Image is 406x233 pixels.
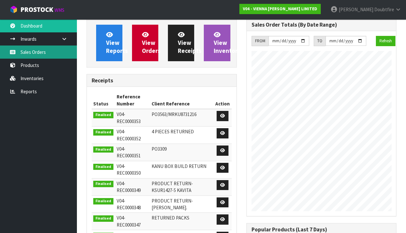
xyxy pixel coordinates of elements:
[117,163,141,176] span: V04-REC0000350
[93,181,113,187] span: Finalised
[92,92,115,109] th: Status
[93,215,113,222] span: Finalised
[152,163,206,169] span: KANU BOX BUILD RETURN
[115,92,150,109] th: Reference Number
[54,7,64,13] small: WMS
[152,129,194,135] span: 4 PIECES RETURNED
[214,92,231,109] th: Action
[106,31,128,55] span: View Reports
[117,129,141,141] span: V04-REC0000352
[252,36,269,46] div: FROM
[252,227,392,233] h3: Popular Products (Last 7 Days)
[178,31,202,55] span: View Receipts
[93,129,113,136] span: Finalised
[152,198,193,211] span: PRODUCT RETURN- [PERSON_NAME].
[252,22,392,28] h3: Sales Order Totals (By Date Range)
[168,25,194,61] a: ViewReceipts
[374,6,394,12] span: Doubtfire
[93,112,113,118] span: Finalised
[376,36,395,46] button: Refresh
[339,6,373,12] span: [PERSON_NAME]
[150,92,214,109] th: Client Reference
[243,6,317,12] strong: V04 - VIENNA [PERSON_NAME] LIMITED
[117,198,141,211] span: V04-REC0000348
[93,198,113,204] span: Finalised
[92,78,232,84] h3: Receipts
[204,25,230,61] a: ViewInventory
[117,180,141,193] span: V04-REC0000349
[152,111,196,117] span: PO3563/MRKU8731216
[93,146,113,153] span: Finalised
[117,146,141,159] span: V04-REC0000351
[21,5,53,14] span: ProStock
[214,31,241,55] span: View Inventory
[10,5,18,13] img: cube-alt.png
[152,146,167,152] span: PO3309
[142,31,161,55] span: View Orders
[117,111,141,124] span: V04-REC0000353
[96,25,122,61] a: ViewReports
[117,215,141,228] span: V04-REC0000347
[132,25,158,61] a: ViewOrders
[314,36,326,46] div: TO
[93,164,113,170] span: Finalised
[152,215,189,221] span: RETURNED PACKS
[152,180,193,193] span: PRODUCT RETURN-KSUR1427-5 KAVITA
